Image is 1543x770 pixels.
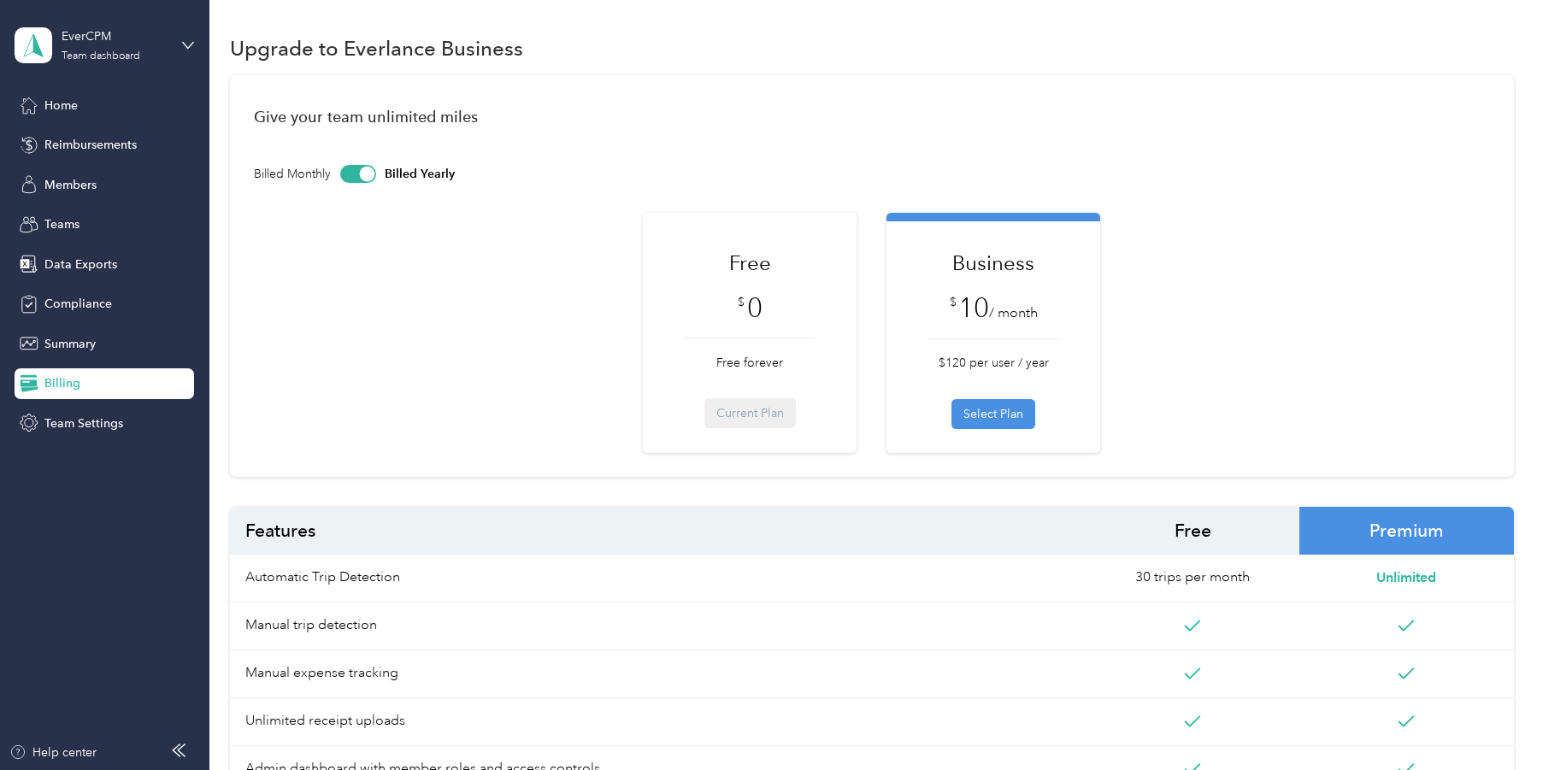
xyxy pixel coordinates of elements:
span: $ [738,293,745,311]
span: Members [44,176,97,194]
p: $120 per user / year [928,354,1059,372]
iframe: Everlance-gr Chat Button Frame [1447,674,1543,770]
span: Team Settings [44,414,123,432]
span: 0 [747,291,763,324]
span: Reimbursements [44,136,137,154]
span: Premium [1299,507,1513,555]
span: Unlimited receipt uploads [230,698,1086,746]
span: Manual trip detection [230,602,1086,650]
h1: Upgrade to Everlance Business [230,39,523,57]
span: $ [950,293,957,311]
div: EverCPM [62,27,168,45]
span: Automatic Trip Detection [230,555,1086,602]
span: Unlimited [1376,567,1436,588]
h1: Business [928,248,1059,278]
span: 30 trips per month [1135,567,1250,588]
span: Manual expense tracking [230,650,1086,698]
h1: Give your team unlimited miles [254,108,1489,126]
span: Data Exports [44,256,117,273]
button: Help center [9,744,97,761]
span: Free [1086,507,1299,555]
p: Billed Monthly [254,165,331,183]
span: Billing [44,374,80,392]
span: Features [230,507,1086,555]
button: Select Plan [951,399,1035,429]
span: Home [44,97,78,115]
span: Teams [44,215,80,233]
div: Team dashboard [62,51,140,62]
span: 10 [958,291,989,324]
h1: Free [684,248,816,278]
span: Compliance [44,295,112,313]
span: / month [989,304,1038,321]
p: Billed Yearly [385,165,455,183]
p: Free forever [684,354,816,372]
span: Summary [44,335,96,353]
